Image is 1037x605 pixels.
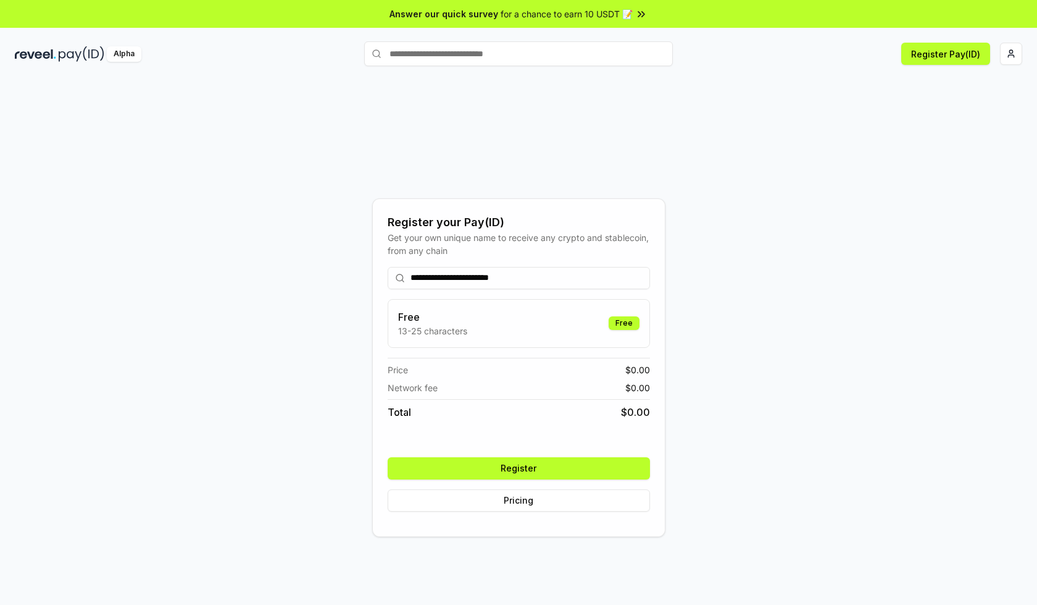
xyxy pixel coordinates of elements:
span: Answer our quick survey [389,7,498,20]
p: 13-25 characters [398,324,467,337]
div: Alpha [107,46,141,62]
div: Get your own unique name to receive any crypto and stablecoin, from any chain [388,231,650,257]
h3: Free [398,310,467,324]
span: $ 0.00 [621,405,650,420]
button: Register [388,457,650,480]
img: reveel_dark [15,46,56,62]
span: Price [388,363,408,376]
button: Pricing [388,489,650,512]
span: $ 0.00 [625,381,650,394]
button: Register Pay(ID) [901,43,990,65]
div: Free [609,316,639,330]
span: Network fee [388,381,438,394]
span: for a chance to earn 10 USDT 📝 [501,7,633,20]
span: Total [388,405,411,420]
div: Register your Pay(ID) [388,214,650,231]
span: $ 0.00 [625,363,650,376]
img: pay_id [59,46,104,62]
